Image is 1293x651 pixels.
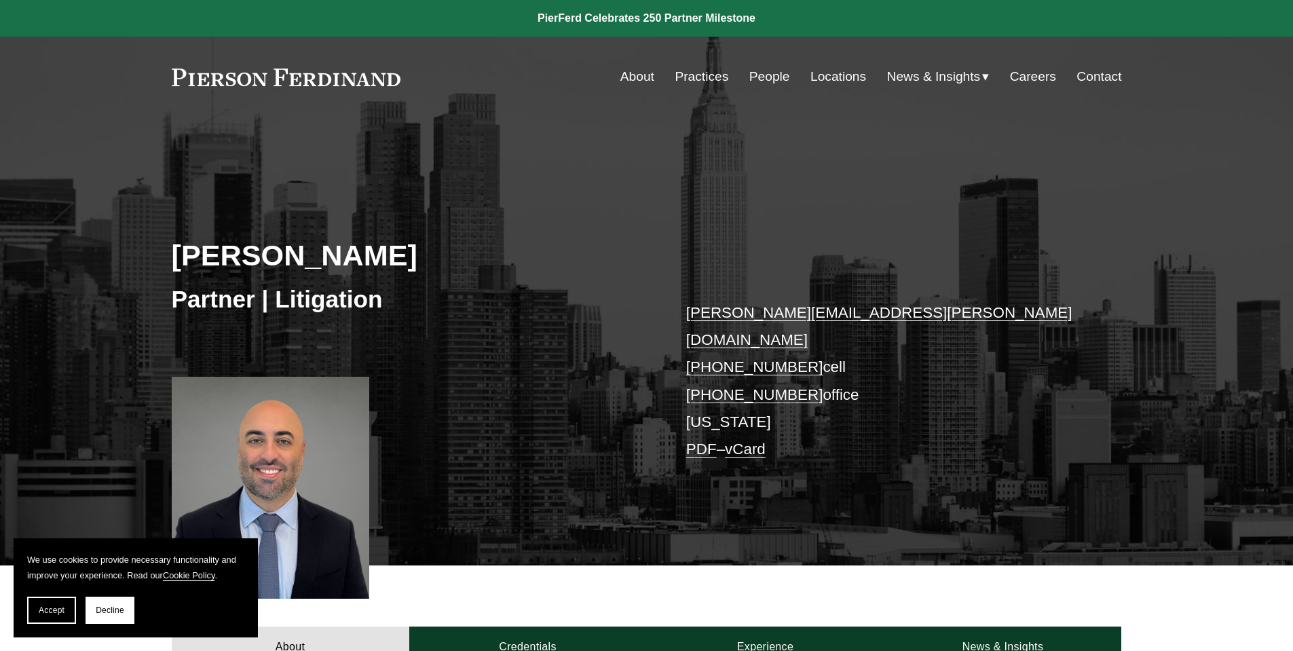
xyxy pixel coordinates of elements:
a: folder dropdown [887,64,990,90]
a: PDF [686,441,717,458]
a: [PHONE_NUMBER] [686,386,823,403]
button: Accept [27,597,76,624]
p: cell office [US_STATE] – [686,299,1082,464]
a: [PERSON_NAME][EMAIL_ADDRESS][PERSON_NAME][DOMAIN_NAME] [686,304,1072,348]
a: Practices [675,64,728,90]
span: News & Insights [887,65,981,89]
section: Cookie banner [14,538,258,637]
h2: [PERSON_NAME] [172,238,647,273]
button: Decline [86,597,134,624]
a: Locations [810,64,866,90]
a: vCard [725,441,766,458]
a: Contact [1076,64,1121,90]
span: Decline [96,606,124,615]
a: Cookie Policy [163,570,215,580]
a: About [620,64,654,90]
a: Careers [1010,64,1056,90]
span: Accept [39,606,64,615]
a: People [749,64,790,90]
h3: Partner | Litigation [172,284,647,314]
a: [PHONE_NUMBER] [686,358,823,375]
p: We use cookies to provide necessary functionality and improve your experience. Read our . [27,552,244,583]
